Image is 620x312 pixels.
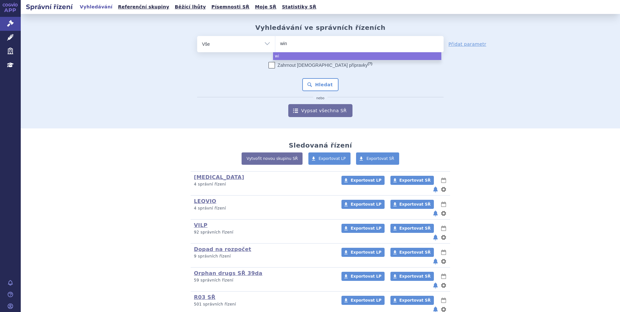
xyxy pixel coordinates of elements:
[280,3,318,11] a: Statistiky SŘ
[319,156,346,161] span: Exportovat LP
[268,62,372,68] label: Zahrnout [DEMOGRAPHIC_DATA] přípravky
[194,254,333,259] p: 9 správních řízení
[440,186,447,193] button: nastavení
[78,3,114,11] a: Vyhledávání
[399,226,431,231] span: Exportovat SŘ
[440,176,447,184] button: lhůty
[288,104,352,117] a: Vypsat všechna SŘ
[194,222,208,228] a: VILP
[440,282,447,289] button: nastavení
[432,282,439,289] button: notifikace
[253,3,278,11] a: Moje SŘ
[351,274,381,279] span: Exportovat LP
[440,272,447,280] button: lhůty
[341,176,385,185] a: Exportovat LP
[390,296,434,305] a: Exportovat SŘ
[242,152,303,165] a: Vytvořit novou skupinu SŘ
[432,258,439,265] button: notifikace
[21,2,78,11] h2: Správní řízení
[440,224,447,232] button: lhůty
[399,250,431,255] span: Exportovat SŘ
[390,176,434,185] a: Exportovat SŘ
[366,156,394,161] span: Exportovat SŘ
[194,302,333,307] p: 501 správních řízení
[399,298,431,303] span: Exportovat SŘ
[440,234,447,241] button: nastavení
[440,296,447,304] button: lhůty
[194,174,244,180] a: [MEDICAL_DATA]
[209,3,251,11] a: Písemnosti SŘ
[432,186,439,193] button: notifikace
[390,248,434,257] a: Exportovat SŘ
[432,210,439,217] button: notifikace
[440,210,447,217] button: nastavení
[313,96,328,100] i: nebo
[351,250,381,255] span: Exportovat LP
[432,234,439,241] button: notifikace
[356,152,399,165] a: Exportovat SŘ
[341,248,385,257] a: Exportovat LP
[440,248,447,256] button: lhůty
[194,230,333,235] p: 92 správních řízení
[194,278,333,283] p: 59 správních řízení
[194,246,251,252] a: Dopad na rozpočet
[390,200,434,209] a: Exportovat SŘ
[368,62,372,66] abbr: (?)
[194,294,215,300] a: R03 SŘ
[273,52,441,60] li: wi
[440,258,447,265] button: nastavení
[308,152,351,165] a: Exportovat LP
[194,198,216,204] a: LEQVIO
[289,141,352,149] h2: Sledovaná řízení
[440,200,447,208] button: lhůty
[448,41,486,47] a: Přidat parametr
[302,78,339,91] button: Hledat
[341,200,385,209] a: Exportovat LP
[351,298,381,303] span: Exportovat LP
[399,178,431,183] span: Exportovat SŘ
[194,270,262,276] a: Orphan drugs SŘ 39da
[341,272,385,281] a: Exportovat LP
[194,182,333,187] p: 4 správní řízení
[351,226,381,231] span: Exportovat LP
[116,3,171,11] a: Referenční skupiny
[399,274,431,279] span: Exportovat SŘ
[390,224,434,233] a: Exportovat SŘ
[341,296,385,305] a: Exportovat LP
[255,24,386,31] h2: Vyhledávání ve správních řízeních
[399,202,431,207] span: Exportovat SŘ
[173,3,208,11] a: Běžící lhůty
[390,272,434,281] a: Exportovat SŘ
[341,224,385,233] a: Exportovat LP
[194,206,333,211] p: 4 správní řízení
[351,202,381,207] span: Exportovat LP
[351,178,381,183] span: Exportovat LP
